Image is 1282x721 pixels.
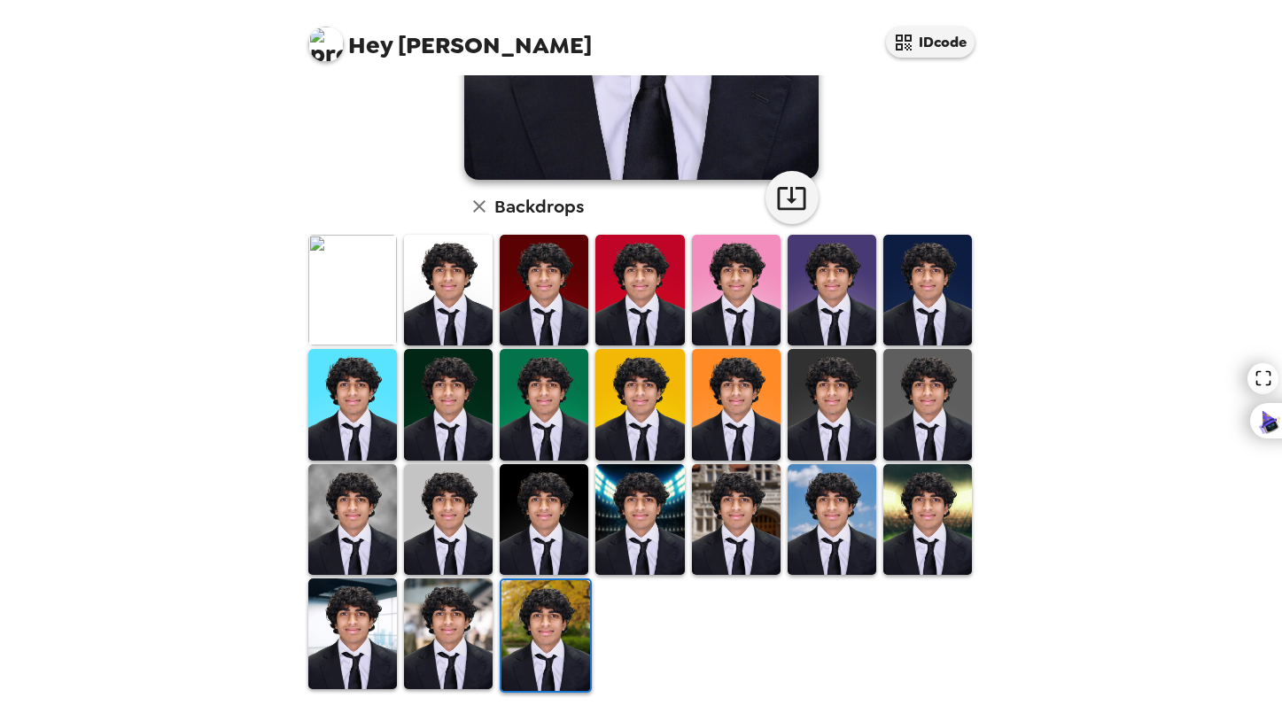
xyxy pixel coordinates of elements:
span: Hey [348,29,392,61]
img: profile pic [308,27,344,62]
img: Original [308,235,397,345]
h6: Backdrops [494,192,584,221]
button: IDcode [886,27,975,58]
span: [PERSON_NAME] [308,18,592,58]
